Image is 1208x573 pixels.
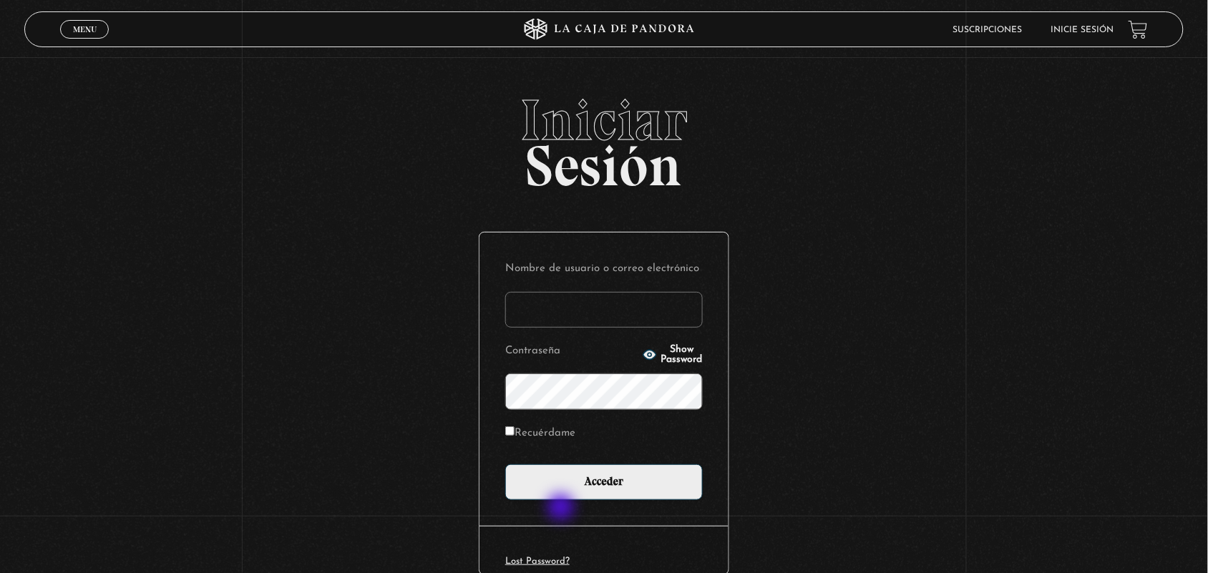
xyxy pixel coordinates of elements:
[1051,26,1114,34] a: Inicie sesión
[505,464,703,500] input: Acceder
[73,25,97,34] span: Menu
[505,341,638,363] label: Contraseña
[953,26,1023,34] a: Suscripciones
[24,92,1184,149] span: Iniciar
[505,423,575,445] label: Recuérdame
[661,345,703,365] span: Show Password
[643,345,703,365] button: Show Password
[1129,20,1148,39] a: View your shopping cart
[505,426,515,436] input: Recuérdame
[24,92,1184,183] h2: Sesión
[68,37,102,47] span: Cerrar
[505,557,570,566] a: Lost Password?
[505,258,703,280] label: Nombre de usuario o correo electrónico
